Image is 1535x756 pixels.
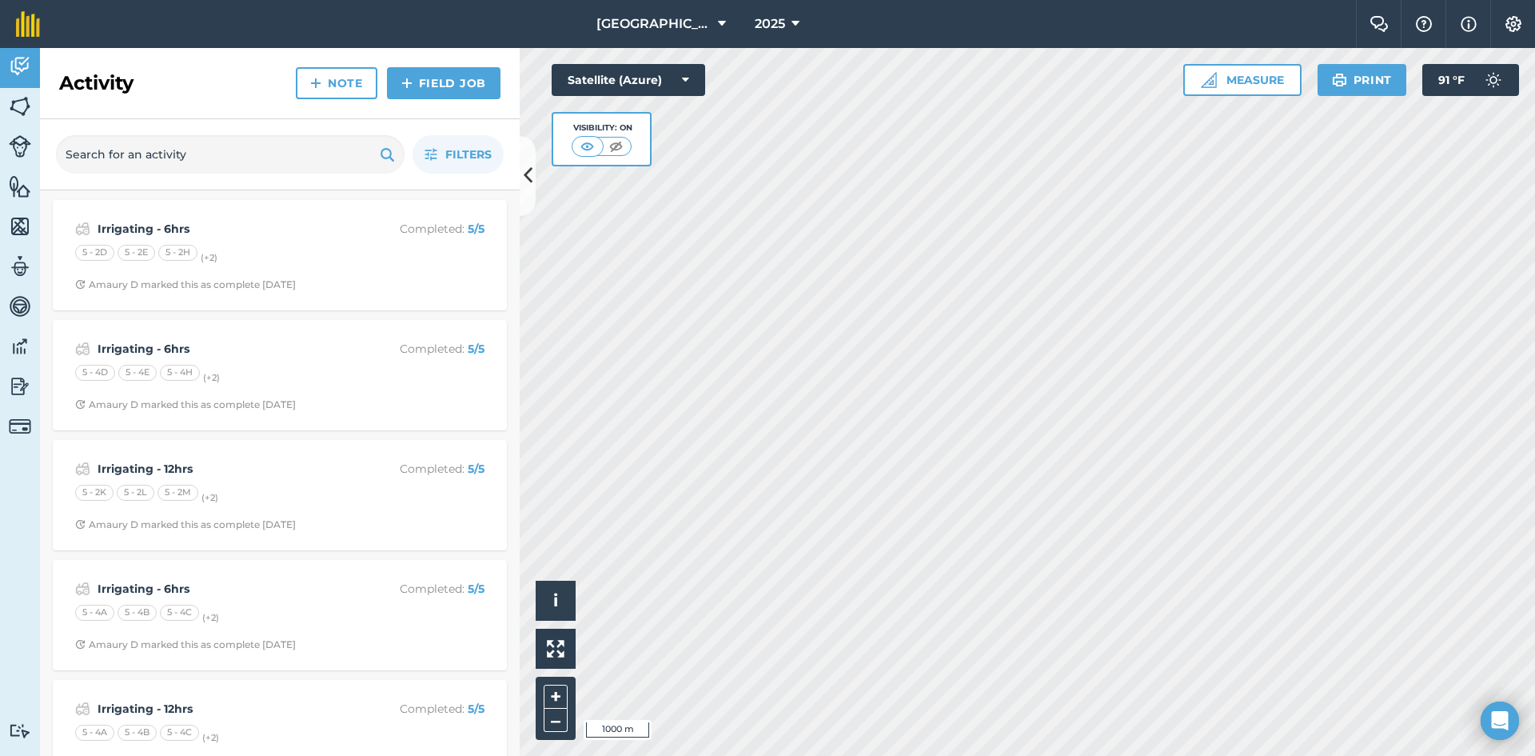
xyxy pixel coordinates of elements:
[9,94,31,118] img: svg+xml;base64,PHN2ZyB4bWxucz0iaHR0cDovL3d3dy53My5vcmcvMjAwMC9zdmciIHdpZHRoPSI1NiIgaGVpZ2h0PSI2MC...
[75,725,114,741] div: 5 - 4A
[296,67,377,99] a: Note
[9,415,31,438] img: svg+xml;base64,PD94bWwgdmVyc2lvbj0iMS4wIiBlbmNvZGluZz0idXRmLTgiPz4KPCEtLSBHZW5lcmF0b3I6IEFkb2JlIE...
[1422,64,1519,96] button: 91 °F
[117,485,154,501] div: 5 - 2L
[445,146,492,163] span: Filters
[9,54,31,78] img: svg+xml;base64,PD94bWwgdmVyc2lvbj0iMS4wIiBlbmNvZGluZz0idXRmLTgiPz4KPCEtLSBHZW5lcmF0b3I6IEFkb2JlIE...
[118,365,157,381] div: 5 - 4E
[401,74,413,93] img: svg+xml;base64,PHN2ZyB4bWxucz0iaHR0cDovL3d3dy53My5vcmcvMjAwMC9zdmciIHdpZHRoPSIxNCIgaGVpZ2h0PSIyNC...
[118,245,155,261] div: 5 - 2E
[75,605,114,621] div: 5 - 4A
[157,485,198,501] div: 5 - 2M
[1201,72,1217,88] img: Ruler icon
[310,74,321,93] img: svg+xml;base64,PHN2ZyB4bWxucz0iaHR0cDovL3d3dy53My5vcmcvMjAwMC9zdmciIHdpZHRoPSIxNCIgaGVpZ2h0PSIyNC...
[75,518,296,531] div: Amaury D marked this as complete [DATE]
[9,214,31,238] img: svg+xml;base64,PHN2ZyB4bWxucz0iaHR0cDovL3d3dy53My5vcmcvMjAwMC9zdmciIHdpZHRoPSI1NiIgaGVpZ2h0PSI2MC...
[98,700,351,718] strong: Irrigating - 12hrs
[75,339,90,358] img: svg+xml;base64,PD94bWwgdmVyc2lvbj0iMS4wIiBlbmNvZGluZz0idXRmLTgiPz4KPCEtLSBHZW5lcmF0b3I6IEFkb2JlIE...
[56,135,405,174] input: Search for an activity
[160,605,199,621] div: 5 - 4C
[1477,64,1509,96] img: svg+xml;base64,PD94bWwgdmVyc2lvbj0iMS4wIiBlbmNvZGluZz0idXRmLTgiPz4KPCEtLSBHZW5lcmF0b3I6IEFkb2JlIE...
[75,365,115,381] div: 5 - 4D
[572,122,632,134] div: Visibility: On
[357,220,484,238] p: Completed :
[75,398,296,411] div: Amaury D marked this as complete [DATE]
[544,685,568,709] button: +
[75,459,90,478] img: svg+xml;base64,PD94bWwgdmVyc2lvbj0iMS4wIiBlbmNvZGluZz0idXRmLTgiPz4KPCEtLSBHZW5lcmF0b3I6IEFkb2JlIE...
[59,70,134,96] h2: Activity
[62,570,497,661] a: Irrigating - 6hrsCompleted: 5/55 - 4A5 - 4B5 - 4C(+2)Clock with arrow pointing clockwiseAmaury D ...
[9,135,31,158] img: svg+xml;base64,PD94bWwgdmVyc2lvbj0iMS4wIiBlbmNvZGluZz0idXRmLTgiPz4KPCEtLSBHZW5lcmF0b3I6IEFkb2JlIE...
[9,174,31,198] img: svg+xml;base64,PHN2ZyB4bWxucz0iaHR0cDovL3d3dy53My5vcmcvMjAwMC9zdmciIHdpZHRoPSI1NiIgaGVpZ2h0PSI2MC...
[547,640,564,658] img: Four arrows, one pointing top left, one top right, one bottom right and the last bottom left
[1318,64,1407,96] button: Print
[75,279,86,290] img: Clock with arrow pointing clockwise
[357,340,484,358] p: Completed :
[75,639,86,650] img: Clock with arrow pointing clockwise
[75,519,86,530] img: Clock with arrow pointing clockwise
[62,450,497,541] a: Irrigating - 12hrsCompleted: 5/55 - 2K5 - 2L5 - 2M(+2)Clock with arrow pointing clockwiseAmaury D...
[536,581,576,621] button: i
[9,254,31,278] img: svg+xml;base64,PD94bWwgdmVyc2lvbj0iMS4wIiBlbmNvZGluZz0idXRmLTgiPz4KPCEtLSBHZW5lcmF0b3I6IEFkb2JlIE...
[98,340,351,358] strong: Irrigating - 6hrs
[160,725,199,741] div: 5 - 4C
[357,580,484,598] p: Completed :
[62,330,497,421] a: Irrigating - 6hrsCompleted: 5/55 - 4D5 - 4E5 - 4H(+2)Clock with arrow pointing clockwiseAmaury D ...
[1481,702,1519,740] div: Open Intercom Messenger
[468,222,484,236] strong: 5 / 5
[1332,70,1347,90] img: svg+xml;base64,PHN2ZyB4bWxucz0iaHR0cDovL3d3dy53My5vcmcvMjAwMC9zdmciIHdpZHRoPSIxOSIgaGVpZ2h0PSIyNC...
[357,460,484,478] p: Completed :
[577,138,597,154] img: svg+xml;base64,PHN2ZyB4bWxucz0iaHR0cDovL3d3dy53My5vcmcvMjAwMC9zdmciIHdpZHRoPSI1MCIgaGVpZ2h0PSI0MC...
[1183,64,1302,96] button: Measure
[201,252,217,263] small: (+ 2 )
[75,485,114,501] div: 5 - 2K
[468,462,484,476] strong: 5 / 5
[203,372,220,383] small: (+ 2 )
[1504,16,1523,32] img: A cog icon
[552,64,705,96] button: Satellite (Azure)
[1414,16,1433,32] img: A question mark icon
[9,294,31,318] img: svg+xml;base64,PD94bWwgdmVyc2lvbj0iMS4wIiBlbmNvZGluZz0idXRmLTgiPz4KPCEtLSBHZW5lcmF0b3I6IEFkb2JlIE...
[75,245,114,261] div: 5 - 2D
[16,11,40,37] img: fieldmargin Logo
[1370,16,1389,32] img: Two speech bubbles overlapping with the left bubble in the forefront
[468,582,484,596] strong: 5 / 5
[202,612,219,623] small: (+ 2 )
[357,700,484,718] p: Completed :
[9,374,31,398] img: svg+xml;base64,PD94bWwgdmVyc2lvbj0iMS4wIiBlbmNvZGluZz0idXRmLTgiPz4KPCEtLSBHZW5lcmF0b3I6IEFkb2JlIE...
[202,732,219,743] small: (+ 2 )
[75,699,90,718] img: svg+xml;base64,PD94bWwgdmVyc2lvbj0iMS4wIiBlbmNvZGluZz0idXRmLTgiPz4KPCEtLSBHZW5lcmF0b3I6IEFkb2JlIE...
[75,579,90,598] img: svg+xml;base64,PD94bWwgdmVyc2lvbj0iMS4wIiBlbmNvZGluZz0idXRmLTgiPz4KPCEtLSBHZW5lcmF0b3I6IEFkb2JlIE...
[755,14,785,34] span: 2025
[98,580,351,598] strong: Irrigating - 6hrs
[606,138,626,154] img: svg+xml;base64,PHN2ZyB4bWxucz0iaHR0cDovL3d3dy53My5vcmcvMjAwMC9zdmciIHdpZHRoPSI1MCIgaGVpZ2h0PSI0MC...
[9,723,31,738] img: svg+xml;base64,PD94bWwgdmVyc2lvbj0iMS4wIiBlbmNvZGluZz0idXRmLTgiPz4KPCEtLSBHZW5lcmF0b3I6IEFkb2JlIE...
[160,365,200,381] div: 5 - 4H
[201,492,218,503] small: (+ 2 )
[468,702,484,716] strong: 5 / 5
[387,67,500,99] a: Field Job
[1461,14,1477,34] img: svg+xml;base64,PHN2ZyB4bWxucz0iaHR0cDovL3d3dy53My5vcmcvMjAwMC9zdmciIHdpZHRoPSIxNyIgaGVpZ2h0PSIxNy...
[468,342,484,356] strong: 5 / 5
[98,220,351,238] strong: Irrigating - 6hrs
[380,145,395,164] img: svg+xml;base64,PHN2ZyB4bWxucz0iaHR0cDovL3d3dy53My5vcmcvMjAwMC9zdmciIHdpZHRoPSIxOSIgaGVpZ2h0PSIyNC...
[98,460,351,478] strong: Irrigating - 12hrs
[75,638,296,651] div: Amaury D marked this as complete [DATE]
[75,219,90,238] img: svg+xml;base64,PD94bWwgdmVyc2lvbj0iMS4wIiBlbmNvZGluZz0idXRmLTgiPz4KPCEtLSBHZW5lcmF0b3I6IEFkb2JlIE...
[553,590,558,610] span: i
[158,245,197,261] div: 5 - 2H
[9,334,31,358] img: svg+xml;base64,PD94bWwgdmVyc2lvbj0iMS4wIiBlbmNvZGluZz0idXRmLTgiPz4KPCEtLSBHZW5lcmF0b3I6IEFkb2JlIE...
[544,709,568,732] button: –
[596,14,712,34] span: [GEOGRAPHIC_DATA]
[118,725,157,741] div: 5 - 4B
[413,135,504,174] button: Filters
[62,210,497,301] a: Irrigating - 6hrsCompleted: 5/55 - 2D5 - 2E5 - 2H(+2)Clock with arrow pointing clockwiseAmaury D ...
[1438,64,1465,96] span: 91 ° F
[118,605,157,621] div: 5 - 4B
[75,278,296,291] div: Amaury D marked this as complete [DATE]
[75,399,86,410] img: Clock with arrow pointing clockwise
